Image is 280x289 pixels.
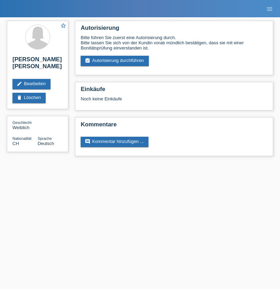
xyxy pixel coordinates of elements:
[81,35,268,51] div: Bitte führen Sie zuerst eine Autorisierung durch. Bitte lassen Sie sich von der Kundin vorab münd...
[12,93,46,103] a: deleteLöschen
[12,120,38,130] div: Weiblich
[12,120,31,125] span: Geschlecht
[17,95,22,100] i: delete
[266,6,273,12] i: menu
[81,56,149,66] a: assignment_turned_inAutorisierung durchführen
[12,56,63,73] h2: [PERSON_NAME] [PERSON_NAME]
[81,121,268,132] h2: Kommentare
[81,25,268,35] h2: Autorisierung
[60,22,66,29] i: star_border
[38,141,54,146] span: Deutsch
[12,79,51,89] a: editBearbeiten
[85,139,90,144] i: comment
[17,81,22,87] i: edit
[81,137,148,147] a: commentKommentar hinzufügen ...
[12,136,31,141] span: Nationalität
[85,58,90,63] i: assignment_turned_in
[81,86,268,96] h2: Einkäufe
[263,7,277,11] a: menu
[12,141,19,146] span: Schweiz
[60,22,66,30] a: star_border
[81,96,268,107] div: Noch keine Einkäufe
[38,136,52,141] span: Sprache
